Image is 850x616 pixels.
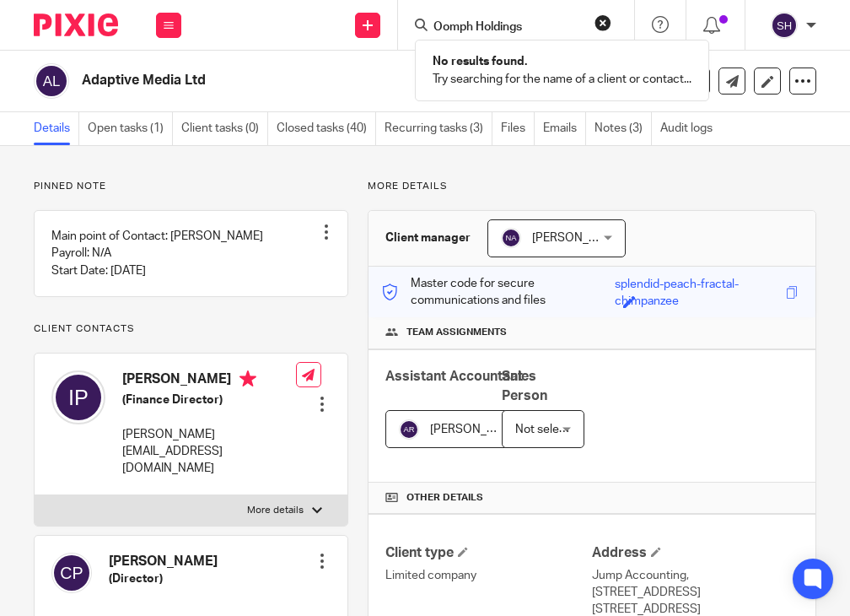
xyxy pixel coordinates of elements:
[247,504,304,517] p: More details
[122,370,296,392] h4: [PERSON_NAME]
[771,12,798,39] img: svg%3E
[181,112,268,145] a: Client tasks (0)
[592,567,799,602] p: Jump Accounting, [STREET_ADDRESS]
[432,20,584,35] input: Search
[34,63,69,99] img: svg%3E
[592,544,799,562] h4: Address
[430,424,523,435] span: [PERSON_NAME]
[615,276,782,295] div: splendid-peach-fractal-chimpanzee
[122,426,296,478] p: [PERSON_NAME][EMAIL_ADDRESS][DOMAIN_NAME]
[532,232,625,244] span: [PERSON_NAME]
[515,424,584,435] span: Not selected
[239,370,256,387] i: Primary
[109,553,218,570] h4: [PERSON_NAME]
[502,370,547,403] span: Sales Person
[501,228,521,248] img: svg%3E
[406,491,483,505] span: Other details
[594,14,611,31] button: Clear
[34,14,118,36] img: Pixie
[34,322,348,336] p: Client contacts
[88,112,173,145] a: Open tasks (1)
[51,370,105,424] img: svg%3E
[385,567,592,584] p: Limited company
[51,553,92,593] img: svg%3E
[543,112,586,145] a: Emails
[109,570,218,587] h5: (Director)
[385,544,592,562] h4: Client type
[594,112,652,145] a: Notes (3)
[368,180,816,193] p: More details
[399,419,419,440] img: svg%3E
[277,112,376,145] a: Closed tasks (40)
[122,392,296,408] h5: (Finance Director)
[660,112,721,145] a: Audit logs
[501,112,535,145] a: Files
[34,112,79,145] a: Details
[34,180,348,193] p: Pinned note
[82,72,486,89] h2: Adaptive Media Ltd
[381,275,615,310] p: Master code for secure communications and files
[385,112,492,145] a: Recurring tasks (3)
[406,326,507,339] span: Team assignments
[385,230,471,246] h3: Client manager
[385,370,523,383] span: Assistant Accountant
